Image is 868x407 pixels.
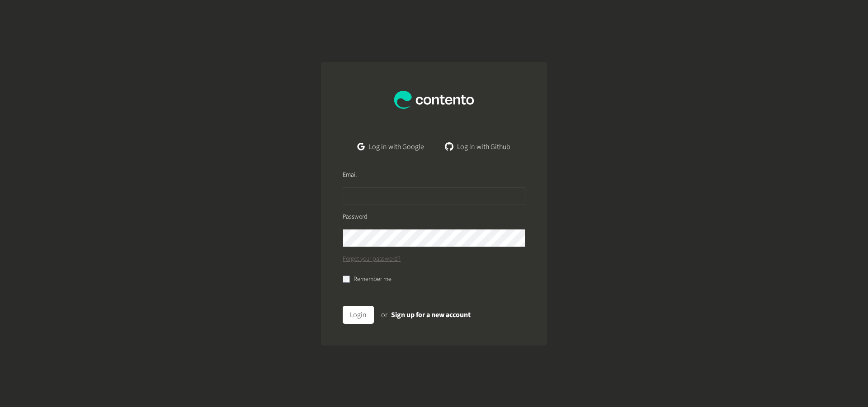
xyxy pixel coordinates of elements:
a: Log in with Github [439,138,518,156]
span: or [381,310,387,320]
label: Remember me [354,275,392,284]
button: Login [343,306,374,324]
a: Sign up for a new account [391,310,471,320]
a: Forgot your password? [343,254,401,264]
label: Email [343,170,357,180]
label: Password [343,212,368,222]
a: Log in with Google [350,138,431,156]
